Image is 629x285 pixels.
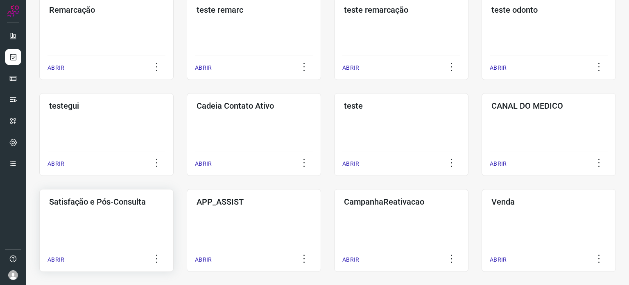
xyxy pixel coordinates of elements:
h3: Remarcação [49,5,164,15]
p: ABRIR [490,160,507,168]
h3: teste remarc [197,5,311,15]
p: ABRIR [342,255,359,264]
h3: Satisfação e Pós-Consulta [49,197,164,207]
p: ABRIR [342,64,359,72]
h3: Cadeia Contato Ativo [197,101,311,111]
img: avatar-user-boy.jpg [8,270,18,280]
h3: CANAL DO MEDICO [491,101,606,111]
h3: APP_ASSIST [197,197,311,207]
p: ABRIR [195,64,212,72]
p: ABRIR [195,255,212,264]
h3: teste remarcação [344,5,459,15]
h3: teste odonto [491,5,606,15]
h3: testegui [49,101,164,111]
h3: Venda [491,197,606,207]
img: Logo [7,5,19,17]
p: ABRIR [48,64,64,72]
p: ABRIR [490,255,507,264]
p: ABRIR [48,255,64,264]
h3: CampanhaReativacao [344,197,459,207]
p: ABRIR [195,160,212,168]
h3: teste [344,101,459,111]
p: ABRIR [48,160,64,168]
p: ABRIR [490,64,507,72]
p: ABRIR [342,160,359,168]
